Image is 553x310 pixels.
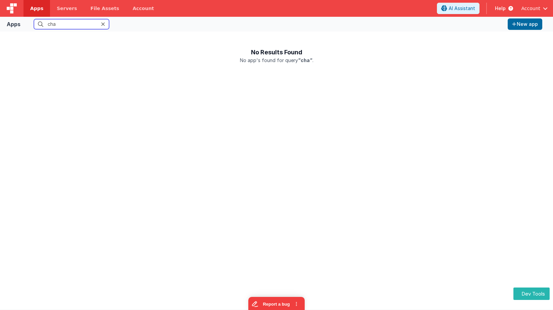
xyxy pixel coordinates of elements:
span: cha [298,57,312,63]
h1: No Results Found [5,37,548,57]
button: Account [521,5,548,12]
i: " [298,57,301,63]
span: Account [521,5,540,12]
i: " [310,57,312,63]
span: AI Assistant [449,5,475,12]
span: Help [495,5,506,12]
span: Servers [57,5,77,12]
p: No app's found for query . [5,57,548,64]
button: AI Assistant [437,3,480,14]
button: Dev Tools [513,288,550,300]
span: File Assets [91,5,119,12]
input: Search apps [34,19,109,29]
span: Apps [30,5,43,12]
button: New app [508,18,542,30]
div: Apps [7,20,20,28]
